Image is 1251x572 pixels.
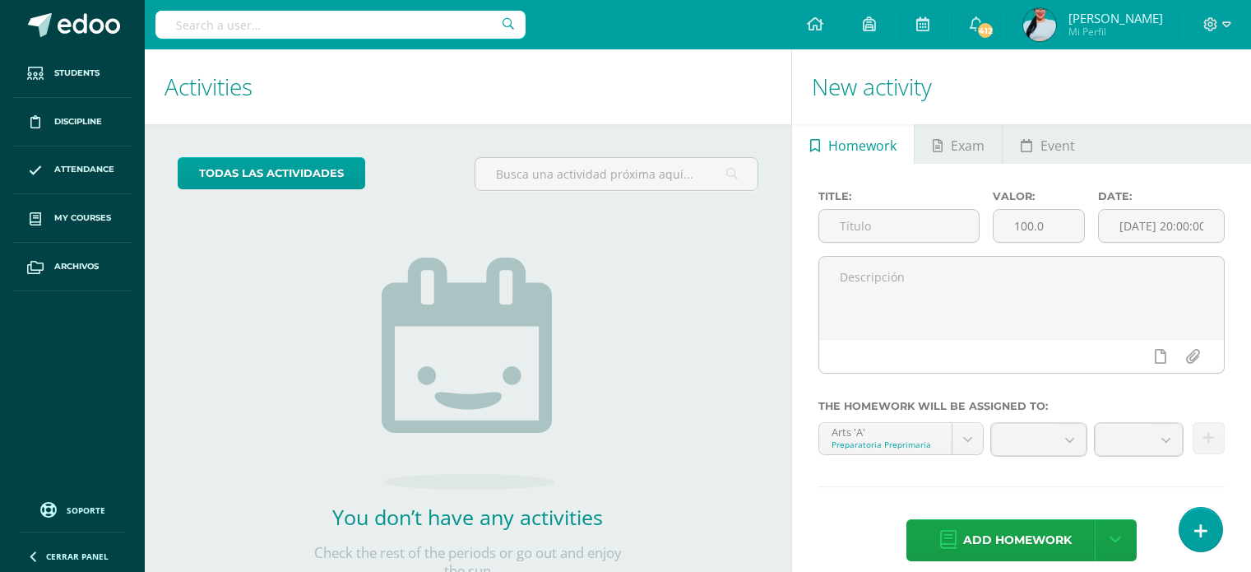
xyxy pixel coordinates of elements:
label: Title: [818,190,980,202]
img: no_activities.png [382,258,554,490]
span: Discipline [54,115,102,128]
span: Archivos [54,260,99,273]
span: Add homework [963,520,1072,560]
span: My courses [54,212,111,225]
span: 412 [976,21,994,40]
h2: You don’t have any activities [303,503,632,531]
input: Título [819,210,980,242]
span: Attendance [54,163,114,176]
label: Date: [1098,190,1225,202]
label: The homework will be assigned to: [818,400,1225,412]
a: Homework [792,124,914,164]
a: Arts 'A'Preparatoria Preprimaria [819,423,983,454]
span: Cerrar panel [46,551,109,562]
span: Homework [828,126,897,165]
input: Busca una actividad próxima aquí... [475,158,758,190]
a: Exam [915,124,1002,164]
a: Event [1003,124,1092,164]
span: Event [1040,126,1075,165]
label: Valor: [993,190,1085,202]
input: Puntos máximos [994,210,1084,242]
div: Arts 'A' [832,423,939,439]
span: [PERSON_NAME] [1068,10,1163,26]
div: Preparatoria Preprimaria [832,439,939,450]
input: Fecha de entrega [1099,210,1224,242]
span: Students [54,67,100,80]
a: Discipline [13,98,132,146]
a: Archivos [13,243,132,291]
span: Soporte [67,505,105,516]
h1: New activity [812,49,1231,124]
a: Students [13,49,132,98]
a: Soporte [20,498,125,520]
a: My courses [13,194,132,243]
img: 68c9a3925aea43a120fc10847bf2e5e3.png [1023,8,1056,41]
span: Mi Perfil [1068,25,1163,39]
a: Attendance [13,146,132,195]
a: todas las Actividades [178,157,365,189]
h1: Activities [164,49,771,124]
input: Search a user… [155,11,526,39]
span: Exam [951,126,985,165]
